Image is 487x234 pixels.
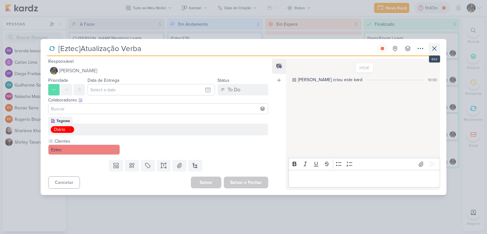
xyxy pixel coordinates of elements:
[48,97,268,103] div: Colaboradores
[48,78,68,83] label: Prioridade
[298,76,362,83] div: [PERSON_NAME] criou este kard
[88,78,119,83] label: Data de Entrega
[54,138,120,145] label: Clientes
[88,84,215,95] input: Select a date
[56,43,375,54] input: Kard Sem Título
[54,126,65,133] div: Diário
[50,67,58,75] img: Isabella Gutierres
[218,78,230,83] label: Status
[48,59,74,64] label: Responsável
[48,176,80,189] button: Cancelar
[289,158,440,170] div: Editor toolbar
[428,77,437,83] div: 10:00
[48,145,120,155] button: Eztec
[59,67,97,75] span: [PERSON_NAME]
[380,46,385,51] div: Parar relógio
[218,84,268,95] button: To Do
[289,170,440,187] div: Editor editing area: main
[48,65,268,76] button: [PERSON_NAME]
[228,86,240,94] div: To Do
[56,118,70,124] div: Tagawa
[429,55,440,62] div: esc
[50,105,267,113] input: Buscar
